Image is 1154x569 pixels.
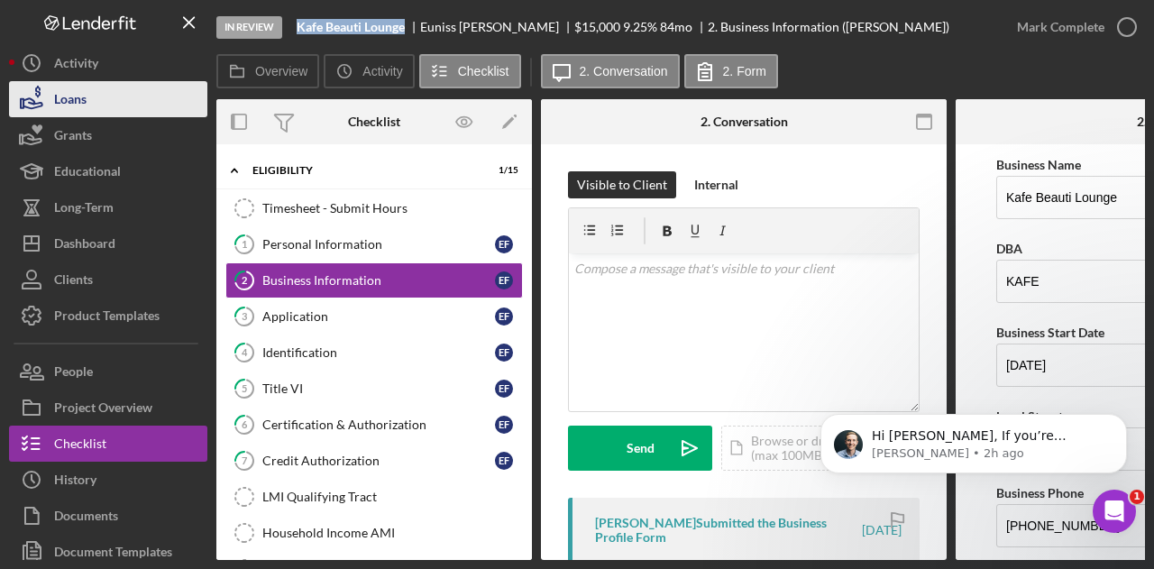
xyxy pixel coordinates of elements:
[486,165,518,176] div: 1 / 15
[9,153,207,189] button: Educational
[1130,490,1144,504] span: 1
[54,498,118,538] div: Documents
[694,171,738,198] div: Internal
[242,418,248,430] tspan: 6
[78,69,311,86] p: Message from David, sent 2h ago
[255,64,307,78] label: Overview
[9,81,207,117] button: Loans
[225,407,523,443] a: 6Certification & AuthorizationEF
[242,310,247,322] tspan: 3
[568,426,712,471] button: Send
[348,115,400,129] div: Checklist
[262,273,495,288] div: Business Information
[242,274,247,286] tspan: 2
[262,345,495,360] div: Identification
[495,307,513,326] div: E F
[9,45,207,81] button: Activity
[708,20,949,34] div: 2. Business Information ([PERSON_NAME])
[495,380,513,398] div: E F
[262,418,495,432] div: Certification & Authorization
[495,271,513,289] div: E F
[216,16,282,39] div: In Review
[793,376,1154,520] iframe: Intercom notifications message
[580,64,668,78] label: 2. Conversation
[495,452,513,470] div: E F
[362,64,402,78] label: Activity
[685,171,747,198] button: Internal
[262,526,522,540] div: Household Income AMI
[495,235,513,253] div: E F
[660,20,692,34] div: 84 mo
[701,115,788,129] div: 2. Conversation
[54,225,115,266] div: Dashboard
[577,171,667,198] div: Visible to Client
[262,309,495,324] div: Application
[242,382,247,394] tspan: 5
[54,81,87,122] div: Loans
[262,237,495,252] div: Personal Information
[9,426,207,462] button: Checklist
[9,189,207,225] button: Long-Term
[54,153,121,194] div: Educational
[54,462,96,502] div: History
[262,381,495,396] div: Title VI
[9,262,207,298] button: Clients
[495,416,513,434] div: E F
[54,189,114,230] div: Long-Term
[252,165,473,176] div: Eligibility
[54,353,93,394] div: People
[574,19,620,34] span: $15,000
[242,454,248,466] tspan: 7
[262,490,522,504] div: LMI Qualifying Tract
[568,171,676,198] button: Visible to Client
[225,515,523,551] a: Household Income AMI
[78,52,307,353] span: Hi [PERSON_NAME], If you’re receiving this message, it seems you've logged at least 30 sessions. ...
[54,262,93,302] div: Clients
[999,9,1145,45] button: Mark Complete
[9,390,207,426] button: Project Overview
[54,390,152,430] div: Project Overview
[9,225,207,262] a: Dashboard
[54,426,106,466] div: Checklist
[242,346,248,358] tspan: 4
[9,498,207,534] button: Documents
[684,54,778,88] button: 2. Form
[225,190,523,226] a: Timesheet - Submit Hours
[324,54,414,88] button: Activity
[242,238,247,250] tspan: 1
[1093,490,1136,533] iframe: Intercom live chat
[9,298,207,334] button: Product Templates
[595,516,859,545] div: [PERSON_NAME] Submitted the Business Profile Form
[9,353,207,390] button: People
[9,117,207,153] button: Grants
[458,64,509,78] label: Checklist
[495,344,513,362] div: E F
[996,325,1104,340] label: Business Start Date
[262,201,522,216] div: Timesheet - Submit Hours
[216,54,319,88] button: Overview
[262,454,495,468] div: Credit Authorization
[54,117,92,158] div: Grants
[996,157,1081,172] label: Business Name
[225,298,523,335] a: 3ApplicationEF
[420,20,574,34] div: Euniss [PERSON_NAME]
[225,443,523,479] a: 7Credit AuthorizationEF
[225,226,523,262] a: 1Personal InformationEF
[996,241,1022,256] label: DBA
[54,45,98,86] div: Activity
[419,54,521,88] button: Checklist
[54,298,160,338] div: Product Templates
[627,426,655,471] div: Send
[225,262,523,298] a: 2Business InformationEF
